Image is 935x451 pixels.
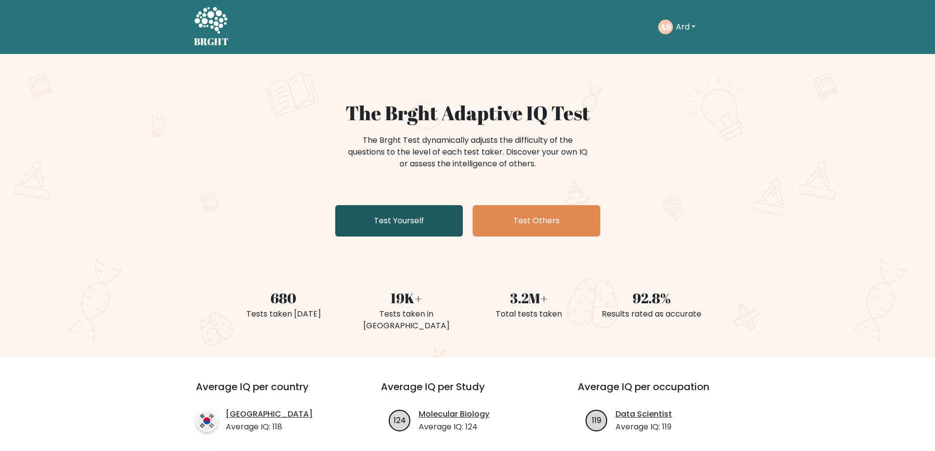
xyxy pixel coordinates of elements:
[335,205,463,237] a: Test Yourself
[226,421,313,433] p: Average IQ: 118
[615,408,672,420] a: Data Scientist
[228,101,707,125] h1: The Brght Adaptive IQ Test
[345,134,590,170] div: The Brght Test dynamically adjusts the difficulty of the questions to the level of each test take...
[596,288,707,308] div: 92.8%
[228,288,339,308] div: 680
[660,21,671,32] text: AS
[196,381,346,404] h3: Average IQ per country
[592,414,601,425] text: 119
[194,36,229,48] h5: BRGHT
[419,421,489,433] p: Average IQ: 124
[196,410,218,432] img: country
[419,408,489,420] a: Molecular Biology
[351,288,462,308] div: 19K+
[474,288,585,308] div: 3.2M+
[615,421,672,433] p: Average IQ: 119
[474,308,585,320] div: Total tests taken
[394,414,406,425] text: 124
[596,308,707,320] div: Results rated as accurate
[194,4,229,50] a: BRGHT
[381,381,554,404] h3: Average IQ per Study
[228,308,339,320] div: Tests taken [DATE]
[578,381,751,404] h3: Average IQ per occupation
[351,308,462,332] div: Tests taken in [GEOGRAPHIC_DATA]
[226,408,313,420] a: [GEOGRAPHIC_DATA]
[473,205,600,237] a: Test Others
[673,21,698,33] button: Ard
